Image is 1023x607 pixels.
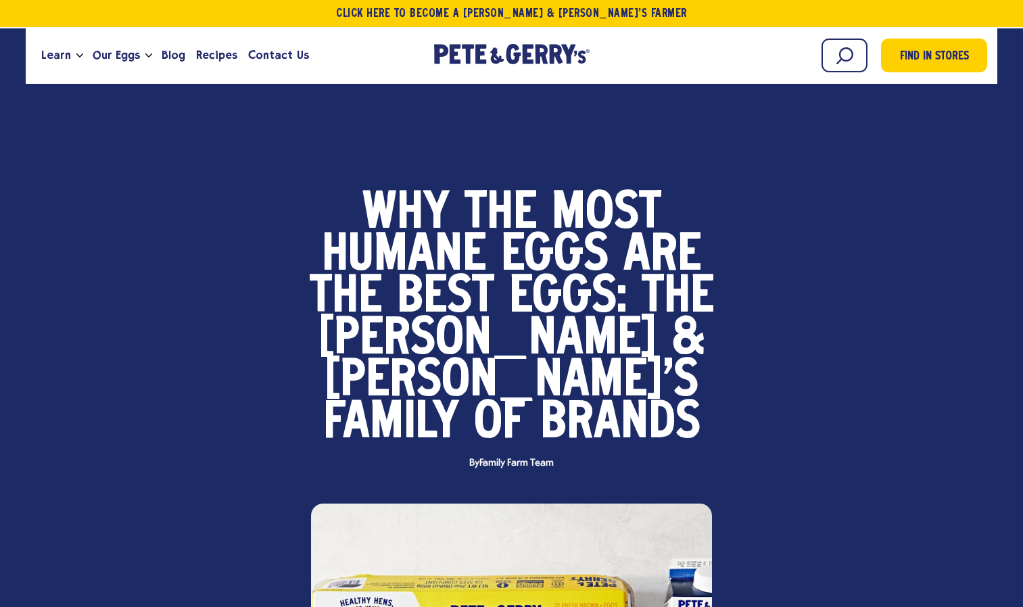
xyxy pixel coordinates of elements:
span: [PERSON_NAME]’s [325,361,698,403]
span: Learn [41,47,71,64]
span: Family [323,403,459,445]
a: Find in Stores [881,39,987,72]
span: Eggs [501,235,609,277]
a: Learn [36,37,76,74]
span: Blog [162,47,185,64]
span: Find in Stores [900,48,969,66]
input: Search [822,39,867,72]
span: & [671,319,705,361]
span: The [642,277,714,319]
span: Why [362,193,450,235]
span: Contact Us [248,47,308,64]
span: of [474,403,525,445]
span: [PERSON_NAME] [318,319,657,361]
span: Our Eggs [93,47,140,64]
button: Open the dropdown menu for Learn [76,53,83,58]
span: By [462,458,560,468]
span: Humane [322,235,486,277]
a: Blog [156,37,191,74]
span: the [465,193,537,235]
span: Recipes [196,47,237,64]
a: Our Eggs [87,37,145,74]
span: Brands [540,403,700,445]
button: Open the dropdown menu for Our Eggs [145,53,152,58]
a: Recipes [191,37,243,74]
a: Contact Us [243,37,314,74]
span: The [310,277,382,319]
span: Are [623,235,701,277]
span: Eggs: [509,277,627,319]
span: Family Farm Team [479,458,553,468]
span: Most [552,193,661,235]
span: Best [397,277,494,319]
